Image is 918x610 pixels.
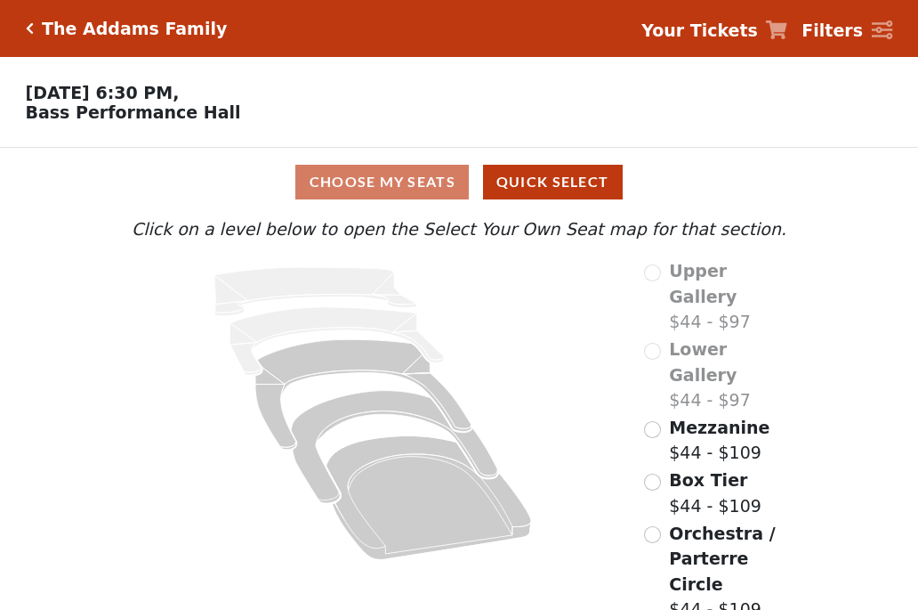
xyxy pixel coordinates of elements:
label: $44 - $97 [669,258,791,335]
span: Box Tier [669,470,747,490]
a: Click here to go back to filters [26,22,34,35]
span: Orchestra / Parterre Circle [669,524,775,594]
label: $44 - $97 [669,337,791,413]
a: Your Tickets [641,18,787,44]
h5: The Addams Family [42,19,227,39]
span: Mezzanine [669,418,769,437]
path: Upper Gallery - Seats Available: 0 [214,267,417,316]
path: Orchestra / Parterre Circle - Seats Available: 125 [326,436,532,560]
span: Upper Gallery [669,261,737,306]
p: Click on a level below to open the Select Your Own Seat map for that section. [127,216,791,242]
button: Quick Select [483,165,623,199]
span: Lower Gallery [669,339,737,385]
label: $44 - $109 [669,468,761,518]
strong: Your Tickets [641,20,758,40]
label: $44 - $109 [669,415,769,466]
a: Filters [801,18,892,44]
strong: Filters [801,20,863,40]
path: Lower Gallery - Seats Available: 0 [230,307,445,375]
